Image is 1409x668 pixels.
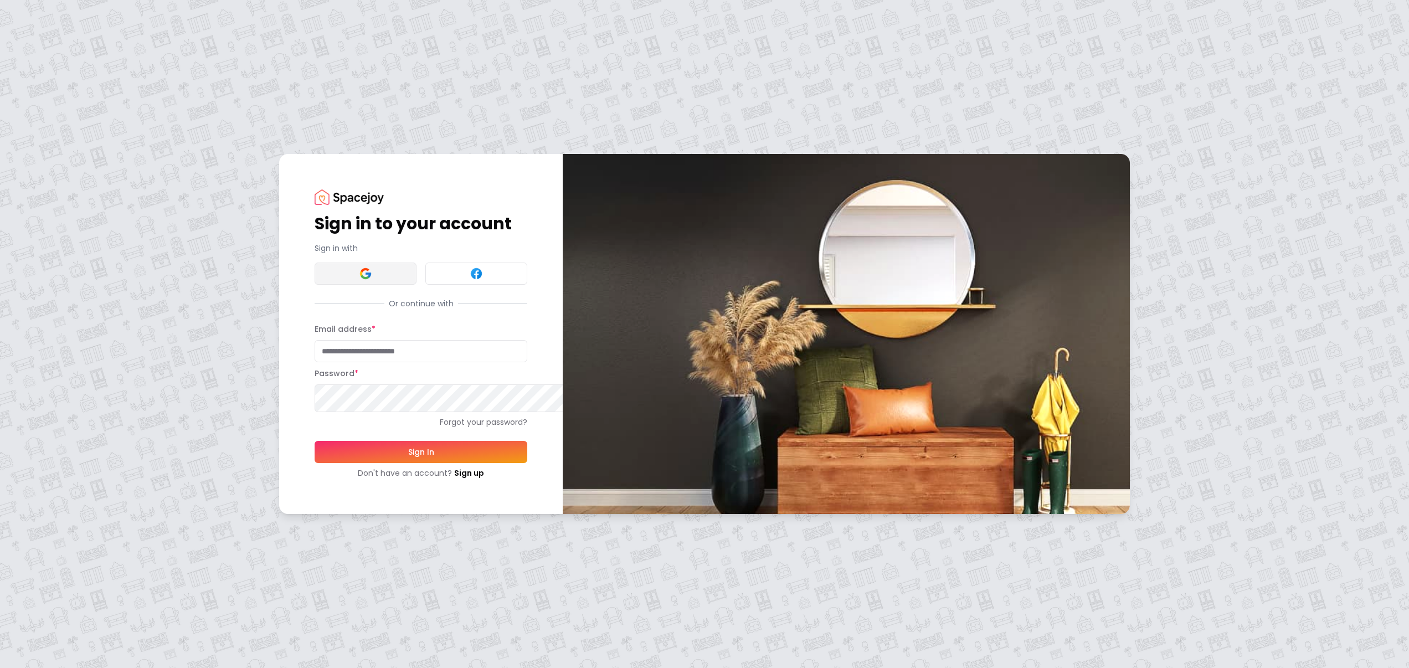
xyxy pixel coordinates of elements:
[359,267,372,280] img: Google signin
[315,441,527,463] button: Sign In
[315,243,527,254] p: Sign in with
[470,267,483,280] img: Facebook signin
[315,189,384,204] img: Spacejoy Logo
[315,467,527,479] div: Don't have an account?
[454,467,484,479] a: Sign up
[384,298,458,309] span: Or continue with
[315,417,527,428] a: Forgot your password?
[315,214,527,234] h1: Sign in to your account
[315,323,376,335] label: Email address
[315,368,358,379] label: Password
[563,154,1130,513] img: banner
